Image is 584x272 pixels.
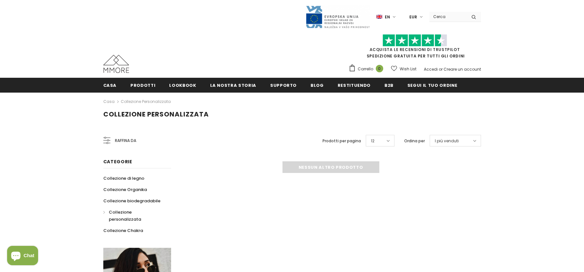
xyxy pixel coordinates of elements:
[130,78,155,92] a: Prodotti
[121,99,171,104] a: Collezione personalizzata
[103,198,160,204] span: Collezione biodegradabile
[103,195,160,207] a: Collezione biodegradabile
[305,14,370,19] a: Javni Razpis
[338,82,371,88] span: Restituendo
[371,138,374,144] span: 12
[103,173,144,184] a: Collezione di legno
[376,14,382,20] img: i-lang-1.png
[435,138,459,144] span: I più venduti
[311,78,324,92] a: Blog
[210,78,256,92] a: La nostra storia
[169,82,196,88] span: Lookbook
[391,63,416,75] a: Wish List
[103,78,117,92] a: Casa
[103,184,147,195] a: Collezione Organika
[383,34,447,47] img: Fidati di Pilot Stars
[407,82,457,88] span: Segui il tuo ordine
[349,37,481,59] span: SPEDIZIONE GRATUITA PER TUTTI GLI ORDINI
[130,82,155,88] span: Prodotti
[370,47,460,52] a: Acquista le recensioni di TrustPilot
[103,82,117,88] span: Casa
[109,209,141,222] span: Collezione personalizzata
[439,66,443,72] span: or
[169,78,196,92] a: Lookbook
[407,78,457,92] a: Segui il tuo ordine
[376,65,383,72] span: 0
[349,64,386,74] a: Carrello 0
[338,78,371,92] a: Restituendo
[270,82,297,88] span: supporto
[323,138,361,144] label: Prodotti per pagina
[103,55,129,73] img: Casi MMORE
[103,225,143,236] a: Collezione Chakra
[444,66,481,72] a: Creare un account
[409,14,417,20] span: EUR
[210,82,256,88] span: La nostra storia
[429,12,466,21] input: Search Site
[115,137,136,144] span: Raffina da
[103,207,164,225] a: Collezione personalizzata
[5,246,40,267] inbox-online-store-chat: Shopify online store chat
[384,78,394,92] a: B2B
[103,110,209,119] span: Collezione personalizzata
[103,227,143,234] span: Collezione Chakra
[270,78,297,92] a: supporto
[385,14,390,20] span: en
[400,66,416,72] span: Wish List
[103,186,147,193] span: Collezione Organika
[404,138,425,144] label: Ordina per
[103,175,144,181] span: Collezione di legno
[358,66,373,72] span: Carrello
[103,158,132,165] span: Categorie
[305,5,370,29] img: Javni Razpis
[311,82,324,88] span: Blog
[384,82,394,88] span: B2B
[424,66,438,72] a: Accedi
[103,98,115,106] a: Casa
